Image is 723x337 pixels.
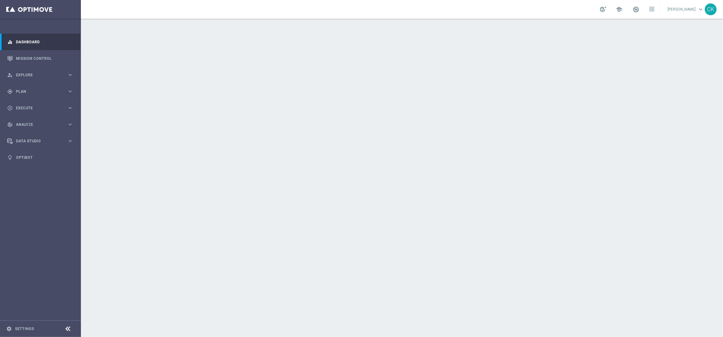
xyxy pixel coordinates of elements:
div: Dashboard [7,34,73,50]
button: gps_fixed Plan keyboard_arrow_right [7,89,73,94]
span: Execute [16,106,67,110]
i: keyboard_arrow_right [67,88,73,94]
i: play_circle_outline [7,105,13,111]
i: keyboard_arrow_right [67,121,73,127]
button: person_search Explore keyboard_arrow_right [7,73,73,78]
i: gps_fixed [7,89,13,94]
i: person_search [7,72,13,78]
i: keyboard_arrow_right [67,72,73,78]
span: Analyze [16,123,67,126]
i: equalizer [7,39,13,45]
i: settings [6,326,12,332]
button: Data Studio keyboard_arrow_right [7,139,73,144]
div: CK [705,3,717,15]
span: Plan [16,90,67,93]
span: Data Studio [16,139,67,143]
button: play_circle_outline Execute keyboard_arrow_right [7,106,73,111]
span: Explore [16,73,67,77]
a: Settings [15,327,34,331]
div: Explore [7,72,67,78]
a: Mission Control [16,50,73,67]
div: Analyze [7,122,67,127]
a: [PERSON_NAME]keyboard_arrow_down [667,5,705,14]
span: school [616,6,623,13]
div: Execute [7,105,67,111]
div: Plan [7,89,67,94]
div: Mission Control [7,50,73,67]
a: Optibot [16,149,73,166]
button: track_changes Analyze keyboard_arrow_right [7,122,73,127]
button: Mission Control [7,56,73,61]
i: lightbulb [7,155,13,160]
div: Optibot [7,149,73,166]
i: keyboard_arrow_right [67,138,73,144]
span: keyboard_arrow_down [697,6,704,13]
button: lightbulb Optibot [7,155,73,160]
div: Data Studio [7,138,67,144]
a: Dashboard [16,34,73,50]
i: track_changes [7,122,13,127]
i: keyboard_arrow_right [67,105,73,111]
button: equalizer Dashboard [7,40,73,45]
